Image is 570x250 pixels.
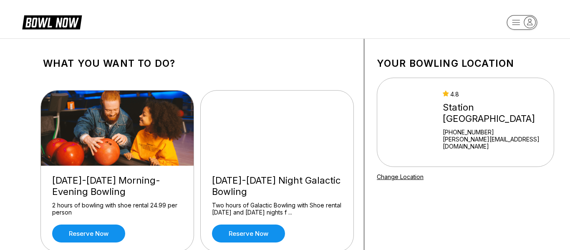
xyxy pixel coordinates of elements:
[52,175,182,197] div: [DATE]-[DATE] Morning-Evening Bowling
[388,91,435,154] img: Station 300 Bluffton
[443,102,550,124] div: Station [GEOGRAPHIC_DATA]
[377,173,424,180] a: Change Location
[443,136,550,150] a: [PERSON_NAME][EMAIL_ADDRESS][DOMAIN_NAME]
[52,202,182,216] div: 2 hours of bowling with shoe rental 24.99 per person
[41,91,194,166] img: Friday-Sunday Morning-Evening Bowling
[443,129,550,136] div: [PHONE_NUMBER]
[43,58,351,69] h1: What you want to do?
[52,225,125,242] a: Reserve now
[212,175,342,197] div: [DATE]-[DATE] Night Galactic Bowling
[443,91,550,98] div: 4.8
[201,91,354,166] img: Friday-Saturday Night Galactic Bowling
[377,58,554,69] h1: Your bowling location
[212,202,342,216] div: Two hours of Galactic Bowling with Shoe rental [DATE] and [DATE] nights f ...
[212,225,285,242] a: Reserve now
